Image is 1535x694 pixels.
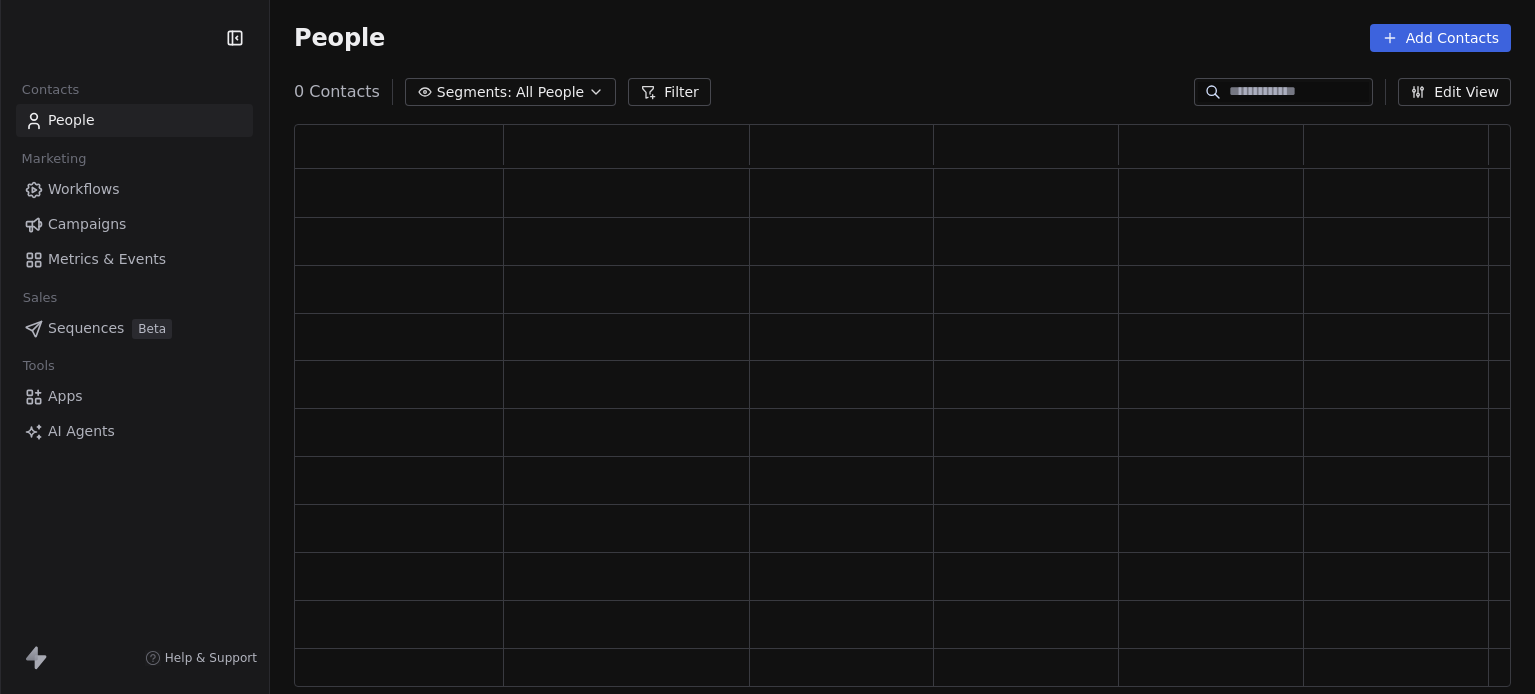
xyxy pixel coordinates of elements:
[16,173,253,206] a: Workflows
[437,82,512,103] span: Segments:
[1370,24,1511,52] button: Add Contacts
[14,351,63,381] span: Tools
[48,110,95,131] span: People
[48,214,126,235] span: Campaigns
[16,312,253,345] a: SequencesBeta
[16,380,253,413] a: Apps
[165,650,257,666] span: Help & Support
[16,104,253,137] a: People
[48,421,115,442] span: AI Agents
[13,144,95,174] span: Marketing
[48,179,120,200] span: Workflows
[516,82,584,103] span: All People
[16,415,253,448] a: AI Agents
[294,23,385,53] span: People
[1398,78,1511,106] button: Edit View
[16,243,253,276] a: Metrics & Events
[48,386,83,407] span: Apps
[628,78,711,106] button: Filter
[294,80,380,104] span: 0 Contacts
[13,75,88,105] span: Contacts
[145,650,257,666] a: Help & Support
[48,249,166,270] span: Metrics & Events
[14,283,66,313] span: Sales
[16,208,253,241] a: Campaigns
[48,318,124,339] span: Sequences
[132,319,172,339] span: Beta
